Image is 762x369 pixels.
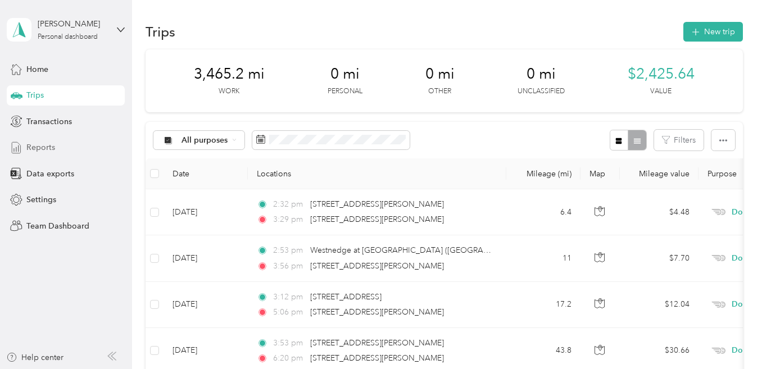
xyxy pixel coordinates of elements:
[219,86,239,97] p: Work
[26,89,44,101] span: Trips
[273,244,305,257] span: 2:53 pm
[620,158,698,189] th: Mileage value
[6,352,63,363] button: Help center
[26,116,72,127] span: Transactions
[699,306,762,369] iframe: Everlance-gr Chat Button Frame
[38,18,108,30] div: [PERSON_NAME]
[164,282,248,328] td: [DATE]
[620,282,698,328] td: $12.04
[146,26,175,38] h1: Trips
[310,245,616,255] span: Westnedge at [GEOGRAPHIC_DATA] ([GEOGRAPHIC_DATA]), [GEOGRAPHIC_DATA]
[711,209,725,215] img: Legacy Icon [Doordash]
[26,142,55,153] span: Reports
[38,34,98,40] div: Personal dashboard
[164,158,248,189] th: Date
[26,220,89,232] span: Team Dashboard
[425,65,455,83] span: 0 mi
[26,63,48,75] span: Home
[273,291,305,303] span: 3:12 pm
[273,337,305,349] span: 3:53 pm
[194,65,265,83] span: 3,465.2 mi
[310,353,444,363] span: [STREET_ADDRESS][PERSON_NAME]
[518,86,565,97] p: Unclassified
[711,302,725,308] img: Legacy Icon [Doordash]
[310,338,444,348] span: [STREET_ADDRESS][PERSON_NAME]
[182,136,228,144] span: All purposes
[26,194,56,206] span: Settings
[683,22,743,42] button: New trip
[310,292,382,302] span: [STREET_ADDRESS]
[273,352,305,365] span: 6:20 pm
[620,235,698,281] td: $7.70
[506,189,580,235] td: 6.4
[164,235,248,281] td: [DATE]
[506,282,580,328] td: 17.2
[711,255,725,261] img: Legacy Icon [Doordash]
[310,199,444,209] span: [STREET_ADDRESS][PERSON_NAME]
[273,198,305,211] span: 2:32 pm
[273,306,305,318] span: 5:06 pm
[620,189,698,235] td: $4.48
[580,158,620,189] th: Map
[506,158,580,189] th: Mileage (mi)
[428,86,451,97] p: Other
[527,65,556,83] span: 0 mi
[310,307,444,317] span: [STREET_ADDRESS][PERSON_NAME]
[26,168,74,180] span: Data exports
[330,65,360,83] span: 0 mi
[248,158,506,189] th: Locations
[328,86,362,97] p: Personal
[654,130,704,151] button: Filters
[628,65,695,83] span: $2,425.64
[273,260,305,272] span: 3:56 pm
[310,261,444,271] span: [STREET_ADDRESS][PERSON_NAME]
[164,189,248,235] td: [DATE]
[310,215,444,224] span: [STREET_ADDRESS][PERSON_NAME]
[650,86,672,97] p: Value
[273,213,305,226] span: 3:29 pm
[506,235,580,281] td: 11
